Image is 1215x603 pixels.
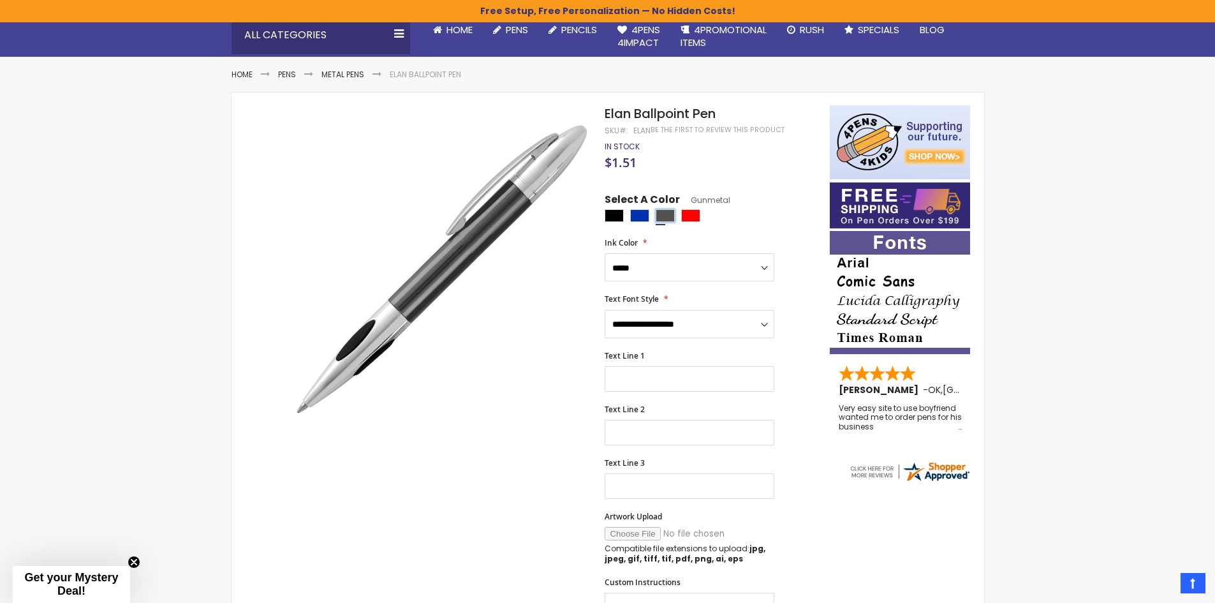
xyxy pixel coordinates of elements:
[777,16,834,44] a: Rush
[670,16,777,57] a: 4PROMOTIONALITEMS
[605,294,659,304] span: Text Font Style
[13,566,130,603] div: Get your Mystery Deal!Close teaser
[483,16,538,44] a: Pens
[633,126,651,136] div: Elan
[605,141,640,152] span: In stock
[446,23,473,36] span: Home
[680,195,730,205] span: Gunmetal
[681,209,700,222] div: Red
[923,383,1036,396] span: - ,
[909,16,955,44] a: Blog
[617,23,660,49] span: 4Pens 4impact
[830,231,970,354] img: font-personalization-examples
[232,16,410,54] div: All Categories
[605,458,645,468] span: Text Line 3
[128,556,140,569] button: Close teaser
[630,209,649,222] div: Blue
[858,23,899,36] span: Specials
[321,69,364,80] a: Metal Pens
[830,182,970,228] img: Free shipping on orders over $199
[390,70,461,80] li: Elan Ballpoint Pen
[605,105,716,123] span: Elan Ballpoint Pen
[423,16,483,44] a: Home
[605,544,774,564] p: Compatible file extensions to upload:
[605,209,624,222] div: Black
[605,142,640,152] div: Availability
[830,105,970,179] img: 4pens 4 kids
[605,237,638,248] span: Ink Color
[607,16,670,57] a: 4Pens4impact
[24,571,118,597] span: Get your Mystery Deal!
[839,404,962,431] div: Very easy site to use boyfriend wanted me to order pens for his business
[605,154,637,171] span: $1.51
[232,69,253,80] a: Home
[928,383,941,396] span: OK
[605,511,662,522] span: Artwork Upload
[605,125,628,136] strong: SKU
[800,23,824,36] span: Rush
[278,69,296,80] a: Pens
[605,350,645,361] span: Text Line 1
[839,383,923,396] span: [PERSON_NAME]
[681,23,767,49] span: 4PROMOTIONAL ITEMS
[848,475,971,486] a: 4pens.com certificate URL
[656,209,675,222] div: Gunmetal
[651,125,784,135] a: Be the first to review this product
[834,16,909,44] a: Specials
[943,383,1036,396] span: [GEOGRAPHIC_DATA]
[848,460,971,483] img: 4pens.com widget logo
[561,23,597,36] span: Pencils
[297,124,588,415] img: elan_side_gunmetal_1.jpg
[605,404,645,415] span: Text Line 2
[1181,573,1205,593] a: Top
[538,16,607,44] a: Pencils
[605,193,680,210] span: Select A Color
[920,23,945,36] span: Blog
[605,543,765,564] strong: jpg, jpeg, gif, tiff, tif, pdf, png, ai, eps
[506,23,528,36] span: Pens
[605,577,681,588] span: Custom Instructions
